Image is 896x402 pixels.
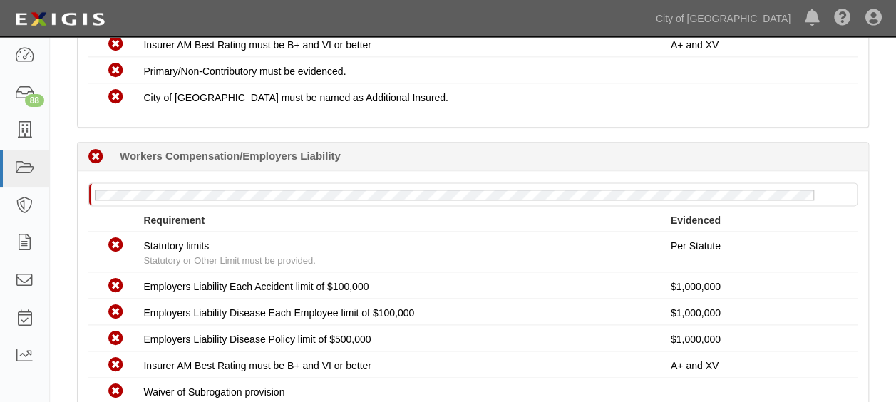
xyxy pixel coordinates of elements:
span: Waiver of Subrogation provision [143,386,284,398]
span: City of [GEOGRAPHIC_DATA] must be named as Additional Insured. [143,92,448,103]
i: Non-Compliant [108,305,123,320]
p: $1,000,000 [671,332,847,346]
p: A+ and XV [671,38,847,52]
span: Employers Liability Each Accident limit of $100,000 [143,281,369,292]
i: Non-Compliant 2 days (since 09/01/2025) [88,150,103,165]
p: $1,000,000 [671,306,847,320]
div: 88 [25,94,44,107]
i: Non-Compliant [108,238,123,253]
b: Workers Compensation/Employers Liability [120,148,341,163]
span: Statutory limits [143,240,209,252]
strong: Requirement [143,215,205,226]
span: Employers Liability Disease Policy limit of $500,000 [143,334,371,345]
strong: Evidenced [671,215,721,226]
span: Insurer AM Best Rating must be B+ and VI or better [143,39,371,51]
a: City of [GEOGRAPHIC_DATA] [649,4,798,33]
i: Non-Compliant [108,358,123,373]
span: Employers Liability Disease Each Employee limit of $100,000 [143,307,414,319]
i: Non-Compliant [108,37,123,52]
i: Non-Compliant [108,63,123,78]
span: Insurer AM Best Rating must be B+ and VI or better [143,360,371,371]
i: Non-Compliant [108,90,123,105]
span: Primary/Non-Contributory must be evidenced. [143,66,346,77]
i: Non-Compliant [108,384,123,399]
i: Non-Compliant [108,331,123,346]
i: Non-Compliant [108,279,123,294]
p: $1,000,000 [671,279,847,294]
p: A+ and XV [671,359,847,373]
img: logo-5460c22ac91f19d4615b14bd174203de0afe785f0fc80cf4dbbc73dc1793850b.png [11,6,109,32]
i: Help Center - Complianz [834,10,851,27]
p: Per Statute [671,239,847,253]
span: Statutory or Other Limit must be provided. [143,255,315,266]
